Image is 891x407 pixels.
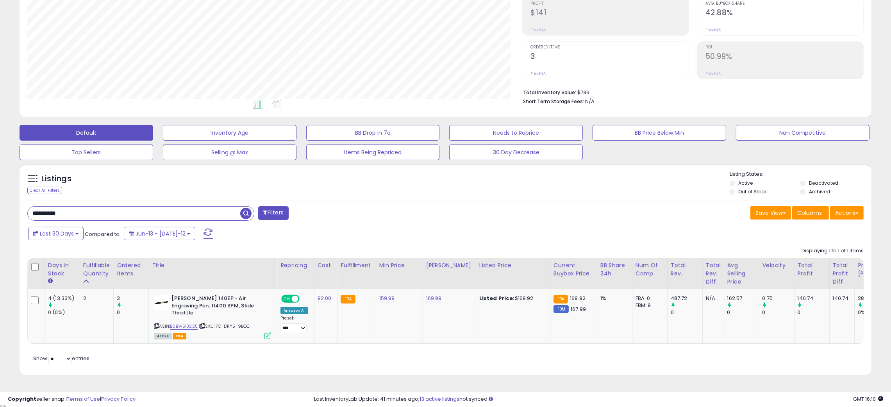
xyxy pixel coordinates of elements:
[523,98,584,105] b: Short Term Storage Fees:
[523,87,858,96] li: $736
[152,261,274,270] div: Title
[173,333,186,339] span: FBA
[706,295,718,302] div: N/A
[802,247,864,255] div: Displaying 1 to 1 of 1 items
[379,295,395,302] a: 159.99
[671,261,699,278] div: Total Rev.
[705,45,863,50] span: ROI
[449,125,583,141] button: Needs to Reprice
[671,295,702,302] div: 487.72
[705,52,863,62] h2: 50.99%
[154,295,170,311] img: 21rwr5JiUlL._SL40_.jpg
[593,125,726,141] button: BB Price Below Min
[420,395,459,403] a: 13 active listings
[154,333,172,339] span: All listings currently available for purchase on Amazon
[600,261,629,278] div: BB Share 24h.
[530,27,546,32] small: Prev: N/A
[426,261,473,270] div: [PERSON_NAME]
[636,302,661,309] div: FBM: 9
[727,261,756,286] div: Avg Selling Price
[570,295,586,302] span: 169.92
[258,206,289,220] button: Filters
[727,295,759,302] div: 162.57
[8,395,36,403] strong: Copyright
[83,295,107,302] div: 2
[798,309,829,316] div: 0
[163,145,296,160] button: Selling @ Max
[792,206,829,220] button: Columns
[585,98,595,105] span: N/A
[671,309,702,316] div: 0
[797,209,822,217] span: Columns
[479,295,544,302] div: $169.92
[727,309,759,316] div: 0
[314,396,883,403] div: Last InventoryLab Update: 41 minutes ago, not synced.
[282,296,292,302] span: ON
[798,295,829,302] div: 140.74
[705,27,721,32] small: Prev: N/A
[341,295,355,303] small: FBA
[530,8,688,19] h2: $141
[600,295,626,302] div: 1%
[280,261,311,270] div: Repricing
[530,45,688,50] span: Ordered Items
[318,295,332,302] a: 92.00
[117,261,145,278] div: Ordered Items
[479,295,515,302] b: Listed Price:
[809,180,838,186] label: Deactivated
[136,230,186,237] span: Jun-13 - [DATE]-12
[705,71,721,76] small: Prev: N/A
[830,206,864,220] button: Actions
[554,305,569,313] small: FBM
[48,309,80,316] div: 0 (0%)
[730,171,871,178] p: Listing States:
[705,8,863,19] h2: 42.88%
[738,188,767,195] label: Out of Stock
[67,395,100,403] a: Terms of Use
[705,2,863,6] span: Avg. Buybox Share
[85,230,121,238] span: Compared to:
[571,305,586,313] span: 167.99
[306,145,440,160] button: Items Being Repriced
[530,71,546,76] small: Prev: N/A
[762,309,794,316] div: 0
[736,125,870,141] button: Non Competitive
[48,295,80,302] div: 4 (13.33%)
[750,206,791,220] button: Save View
[280,307,308,314] div: Amazon AI
[479,261,547,270] div: Listed Price
[163,125,296,141] button: Inventory Age
[20,145,153,160] button: Top Sellers
[530,52,688,62] h2: 3
[449,145,583,160] button: 30 Day Decrease
[124,227,195,240] button: Jun-13 - [DATE]-12
[27,187,62,194] div: Clear All Filters
[33,355,89,362] span: Show: entries
[636,261,664,278] div: Num of Comp.
[117,295,148,302] div: 3
[554,295,568,303] small: FBA
[170,323,198,330] a: B0BW513225
[40,230,74,237] span: Last 30 Days
[853,395,883,403] span: 2025-08-12 16:10 GMT
[41,173,71,184] h5: Listings
[117,309,148,316] div: 0
[199,323,250,329] span: | SKU: 7O-DRY5-9EOC
[298,296,311,302] span: OFF
[833,295,849,302] div: 140.74
[554,261,594,278] div: Current Buybox Price
[530,2,688,6] span: Profit
[426,295,442,302] a: 169.99
[341,261,372,270] div: Fulfillment
[83,261,110,278] div: Fulfillable Quantity
[738,180,753,186] label: Active
[48,261,77,278] div: Days In Stock
[318,261,334,270] div: Cost
[833,261,852,286] div: Total Profit Diff.
[280,316,308,333] div: Preset:
[636,295,661,302] div: FBA: 0
[798,261,826,278] div: Total Profit
[8,396,136,403] div: seller snap | |
[706,261,721,286] div: Total Rev. Diff.
[762,295,794,302] div: 0.75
